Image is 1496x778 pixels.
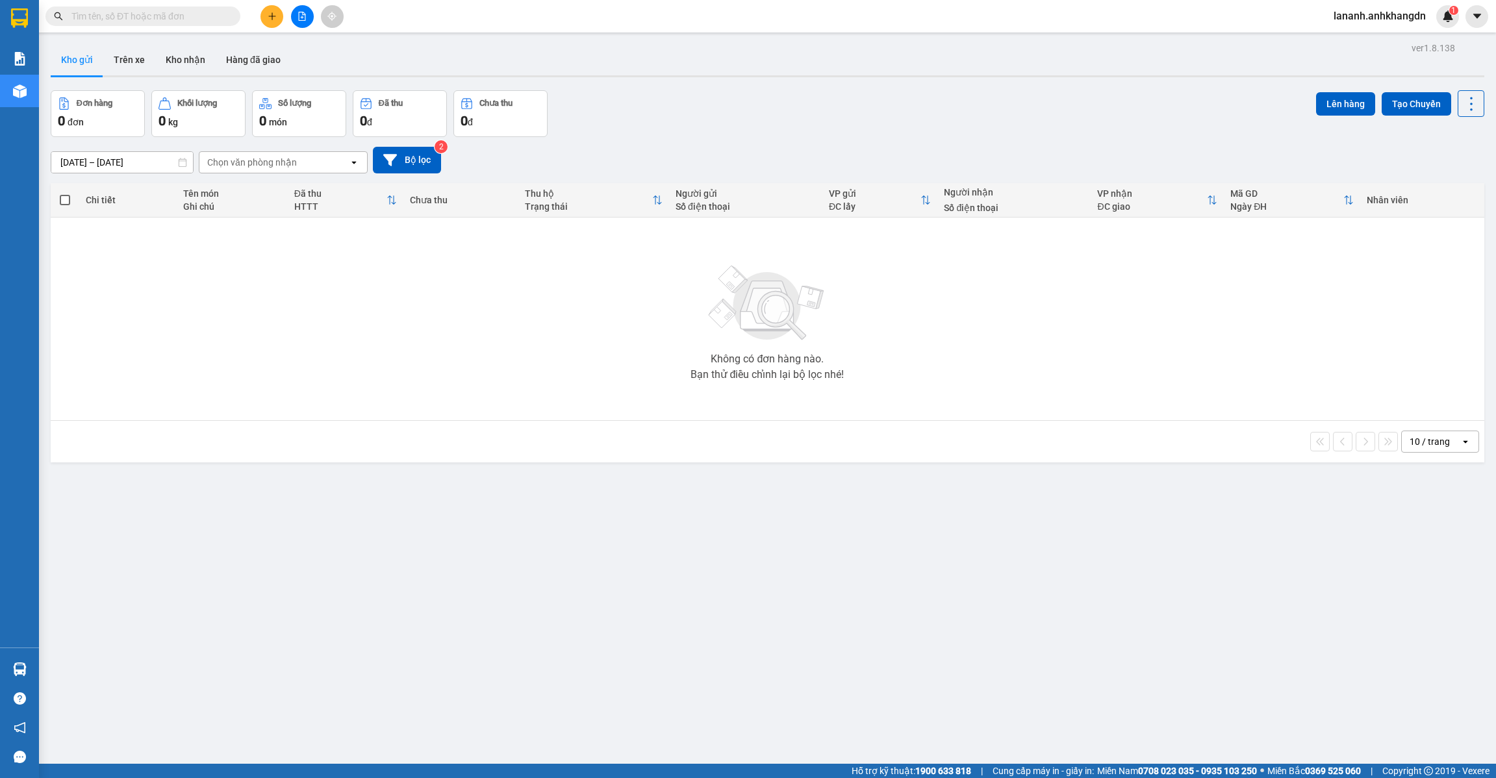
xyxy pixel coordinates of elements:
[155,44,216,75] button: Kho nhận
[1091,183,1224,218] th: Toggle SortBy
[461,113,468,129] span: 0
[1224,183,1360,218] th: Toggle SortBy
[260,5,283,28] button: plus
[702,258,832,349] img: svg+xml;base64,PHN2ZyBjbGFzcz0ibGlzdC1wbHVnX19zdmciIHhtbG5zPSJodHRwOi8vd3d3LnczLm9yZy8yMDAwL3N2Zy...
[269,117,287,127] span: món
[13,84,27,98] img: warehouse-icon
[77,99,112,108] div: Đơn hàng
[479,99,513,108] div: Chưa thu
[216,44,291,75] button: Hàng đã giao
[373,147,441,173] button: Bộ lọc
[829,188,920,199] div: VP gửi
[1097,764,1257,778] span: Miền Nam
[268,12,277,21] span: plus
[298,12,307,21] span: file-add
[1316,92,1375,116] button: Lên hàng
[13,52,27,66] img: solution-icon
[711,354,824,364] div: Không có đơn hàng nào.
[11,8,28,28] img: logo-vxr
[525,201,652,212] div: Trạng thái
[183,201,281,212] div: Ghi chú
[676,188,816,199] div: Người gửi
[993,764,1094,778] span: Cung cấp máy in - giấy in:
[1367,195,1478,205] div: Nhân viên
[468,117,473,127] span: đ
[525,188,652,199] div: Thu hộ
[1230,188,1343,199] div: Mã GD
[1138,766,1257,776] strong: 0708 023 035 - 0935 103 250
[183,188,281,199] div: Tên món
[915,766,971,776] strong: 1900 633 818
[1382,92,1451,116] button: Tạo Chuyến
[259,113,266,129] span: 0
[822,183,937,218] th: Toggle SortBy
[158,113,166,129] span: 0
[1449,6,1458,15] sup: 1
[68,117,84,127] span: đơn
[71,9,225,23] input: Tìm tên, số ĐT hoặc mã đơn
[944,187,1084,197] div: Người nhận
[1465,5,1488,28] button: caret-down
[54,12,63,21] span: search
[360,113,367,129] span: 0
[981,764,983,778] span: |
[168,117,178,127] span: kg
[86,195,170,205] div: Chi tiết
[944,203,1084,213] div: Số điện thoại
[1260,768,1264,773] span: ⚪️
[327,12,336,21] span: aim
[51,44,103,75] button: Kho gửi
[103,44,155,75] button: Trên xe
[1424,766,1433,775] span: copyright
[14,751,26,763] span: message
[207,156,297,169] div: Chọn văn phòng nhận
[1230,201,1343,212] div: Ngày ĐH
[1371,764,1373,778] span: |
[1460,436,1471,447] svg: open
[14,692,26,705] span: question-circle
[1267,764,1361,778] span: Miền Bắc
[13,662,27,676] img: warehouse-icon
[278,99,311,108] div: Số lượng
[1097,188,1207,199] div: VP nhận
[1305,766,1361,776] strong: 0369 525 060
[58,113,65,129] span: 0
[367,117,372,127] span: đ
[1451,6,1456,15] span: 1
[676,201,816,212] div: Số điện thoại
[353,90,447,137] button: Đã thu0đ
[51,90,145,137] button: Đơn hàng0đơn
[14,722,26,734] span: notification
[1323,8,1436,24] span: lananh.anhkhangdn
[691,370,844,380] div: Bạn thử điều chỉnh lại bộ lọc nhé!
[288,183,403,218] th: Toggle SortBy
[1412,41,1455,55] div: ver 1.8.138
[410,195,512,205] div: Chưa thu
[349,157,359,168] svg: open
[294,188,387,199] div: Đã thu
[294,201,387,212] div: HTTT
[321,5,344,28] button: aim
[379,99,403,108] div: Đã thu
[177,99,217,108] div: Khối lượng
[1097,201,1207,212] div: ĐC giao
[51,152,193,173] input: Select a date range.
[852,764,971,778] span: Hỗ trợ kỹ thuật:
[1442,10,1454,22] img: icon-new-feature
[1410,435,1450,448] div: 10 / trang
[151,90,246,137] button: Khối lượng0kg
[435,140,448,153] sup: 2
[1471,10,1483,22] span: caret-down
[453,90,548,137] button: Chưa thu0đ
[252,90,346,137] button: Số lượng0món
[829,201,920,212] div: ĐC lấy
[291,5,314,28] button: file-add
[518,183,669,218] th: Toggle SortBy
